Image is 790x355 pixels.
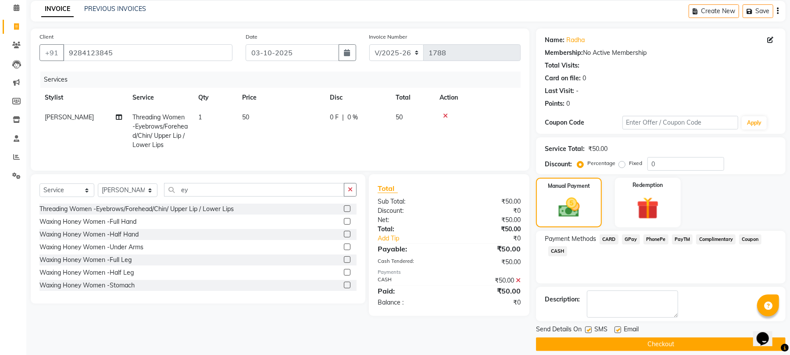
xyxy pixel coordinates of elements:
[371,234,462,243] a: Add Tip
[545,74,581,83] div: Card on file:
[39,44,64,61] button: +91
[39,204,234,214] div: Threading Women -Eyebrows/Forehead/Chin/ Upper Lip / Lower Lips
[63,44,232,61] input: Search by Name/Mobile/Email/Code
[545,295,580,304] div: Description:
[39,255,132,265] div: Waxing Honey Women -Full Leg
[689,4,739,18] button: Create New
[396,113,403,121] span: 50
[40,72,527,88] div: Services
[583,74,586,83] div: 0
[545,160,572,169] div: Discount:
[576,86,579,96] div: -
[325,88,390,108] th: Disc
[371,206,449,215] div: Discount:
[600,234,618,244] span: CARD
[371,215,449,225] div: Net:
[536,325,582,336] span: Send Details On
[449,206,527,215] div: ₹0
[742,116,767,129] button: Apply
[449,244,527,254] div: ₹50.00
[371,258,449,267] div: Cash Tendered:
[371,197,449,206] div: Sub Total:
[39,217,136,226] div: Waxing Honey Women -Full Hand
[624,325,639,336] span: Email
[132,113,188,149] span: Threading Women -Eyebrows/Forehead/Chin/ Upper Lip / Lower Lips
[545,36,565,45] div: Name:
[127,88,193,108] th: Service
[378,184,398,193] span: Total
[629,159,642,167] label: Fixed
[672,234,693,244] span: PayTM
[545,118,622,127] div: Coupon Code
[39,281,135,290] div: Waxing Honey Women -Stomach
[41,1,74,17] a: INVOICE
[633,181,663,189] label: Redemption
[39,243,143,252] div: Waxing Honey Women -Under Arms
[630,194,666,222] img: _gift.svg
[566,36,585,45] a: Radha
[330,113,339,122] span: 0 F
[545,99,565,108] div: Points:
[39,230,139,239] div: Waxing Honey Women -Half Hand
[449,298,527,307] div: ₹0
[347,113,358,122] span: 0 %
[434,88,521,108] th: Action
[378,269,521,276] div: Payments
[449,225,527,234] div: ₹50.00
[622,116,738,129] input: Enter Offer / Coupon Code
[246,33,257,41] label: Date
[371,298,449,307] div: Balance :
[545,48,777,57] div: No Active Membership
[622,234,640,244] span: GPay
[198,113,202,121] span: 1
[545,61,579,70] div: Total Visits:
[449,258,527,267] div: ₹50.00
[371,286,449,296] div: Paid:
[39,33,54,41] label: Client
[552,195,586,220] img: _cash.svg
[743,4,773,18] button: Save
[545,86,574,96] div: Last Visit:
[545,144,585,154] div: Service Total:
[588,144,608,154] div: ₹50.00
[566,99,570,108] div: 0
[449,215,527,225] div: ₹50.00
[390,88,434,108] th: Total
[39,88,127,108] th: Stylist
[369,33,408,41] label: Invoice Number
[643,234,668,244] span: PhonePe
[548,182,590,190] label: Manual Payment
[739,234,761,244] span: Coupon
[193,88,237,108] th: Qty
[449,286,527,296] div: ₹50.00
[45,113,94,121] span: [PERSON_NAME]
[164,183,344,197] input: Search or Scan
[545,234,596,244] span: Payment Methods
[371,276,449,285] div: CASH
[237,88,325,108] th: Price
[545,48,583,57] div: Membership:
[242,113,249,121] span: 50
[462,234,527,243] div: ₹0
[449,276,527,285] div: ₹50.00
[594,325,608,336] span: SMS
[587,159,615,167] label: Percentage
[536,337,786,351] button: Checkout
[696,234,736,244] span: Complimentary
[39,268,134,277] div: Waxing Honey Women -Half Leg
[84,5,146,13] a: PREVIOUS INVOICES
[449,197,527,206] div: ₹50.00
[371,225,449,234] div: Total:
[342,113,344,122] span: |
[548,246,567,256] span: CASH
[753,320,781,346] iframe: chat widget
[371,244,449,254] div: Payable:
